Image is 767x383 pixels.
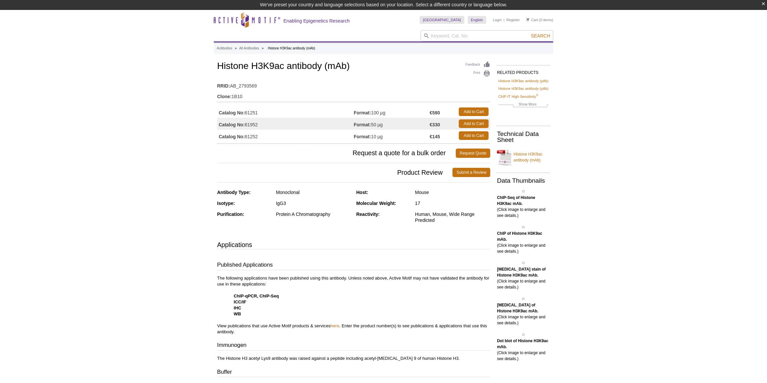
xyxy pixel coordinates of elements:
td: 61952 [217,118,354,130]
h2: Technical Data Sheet [497,131,550,143]
img: Your Cart [526,18,529,21]
strong: Format: [354,134,371,140]
a: Histone H3K9ac antibody (mAb) [497,147,550,167]
p: (Click image to enlarge and see details.) [497,230,550,254]
b: ChIP of Histone H3K9ac mAb. [497,231,542,242]
strong: Molecular Weight: [356,201,396,206]
strong: Host: [356,190,368,195]
strong: €580 [430,110,440,116]
div: IgG3 [276,200,351,206]
h3: Applications [217,240,490,250]
strong: Catalog No: [219,110,245,116]
li: (0 items) [526,16,553,24]
strong: Purification: [217,212,244,217]
td: AB_2793569 [217,79,490,90]
a: Register [506,18,520,22]
strong: €330 [430,122,440,128]
img: Histone H3K9ac antibody (mAb) tested by Western blot. [522,298,524,300]
strong: WB [234,311,241,316]
h3: Immunogen [217,341,490,351]
a: Print [466,70,491,77]
sup: ® [536,94,538,97]
h1: Histone H3K9ac antibody (mAb) [217,61,490,72]
a: Add to Cart [459,107,489,116]
div: 17 [415,200,490,206]
a: English [468,16,486,24]
a: Histone H3K9ac antibody (pAb) [498,78,548,84]
span: Product Review [217,168,452,177]
div: Mouse [415,189,490,195]
b: Dot blot of Histone H3K9ac mAb. [497,339,548,349]
b: [MEDICAL_DATA] of Histone H3K9ac mAb. [497,303,538,313]
li: | [503,16,504,24]
strong: Format: [354,110,371,116]
li: » [262,46,264,50]
td: 61251 [217,106,354,118]
strong: IHC [234,305,241,310]
td: 50 µg [354,118,430,130]
p: (Click image to enlarge and see details.) [497,195,550,219]
a: Request Quote [456,149,491,158]
td: 100 µg [354,106,430,118]
input: Keyword, Cat. No. [421,30,553,41]
h2: Enabling Epigenetics Research [283,18,350,24]
b: ChIP-Seq of Histone H3K9ac mAb. [497,195,535,206]
p: (Click image to enlarge and see details.) [497,302,550,326]
a: Cart [526,18,538,22]
p: (Click image to enlarge and see details.) [497,338,550,362]
a: Add to Cart [459,119,489,128]
p: The following applications have been published using this antibody. Unless noted above, Active Mo... [217,275,490,335]
strong: Antibody Type: [217,190,251,195]
img: Histone H3K9ac antibody (mAb) tested by dot blot analysis. [522,334,524,336]
img: Histone H3K9ac antibody (mAb) tested by ChIP-Seq. [522,190,524,192]
td: 61252 [217,130,354,142]
strong: ICC/IF [234,299,246,304]
span: Request a quote for a bulk order [217,149,456,158]
div: Protein A Chromatography [276,211,351,217]
a: Antibodies [217,45,232,51]
li: Histone H3K9ac antibody (mAb) [268,46,315,50]
a: Show More [498,101,549,109]
a: Login [493,18,502,22]
a: Feedback [466,61,491,68]
button: Search [529,33,552,39]
h2: Data Thumbnails [497,178,550,184]
td: 1B10 [217,90,490,100]
strong: Isotype: [217,201,235,206]
strong: ChIP-qPCR, ChIP-Seq [234,293,279,298]
a: ChIP-IT High Sensitivity® [498,94,538,99]
h3: Published Applications [217,261,490,270]
strong: €145 [430,134,440,140]
h3: Buffer [217,368,490,377]
img: Histone H3K9ac antibody (mAb) tested by immunofluorescence. [522,262,524,264]
li: » [235,46,237,50]
td: 10 µg [354,130,430,142]
strong: Catalog No: [219,122,245,128]
a: [GEOGRAPHIC_DATA] [420,16,464,24]
a: All Antibodies [239,45,259,51]
p: The Histone H3 acetyl Lys9 antibody was raised against a peptide including acetyl-[MEDICAL_DATA] ... [217,355,490,361]
strong: RRID: [217,83,230,89]
a: here [330,323,339,328]
h2: RELATED PRODUCTS [497,65,550,77]
a: Submit a Review [452,168,490,177]
strong: Format: [354,122,371,128]
a: Histone H3K9ac antibody (pAb) [498,86,548,92]
strong: Catalog No: [219,134,245,140]
b: [MEDICAL_DATA] stain of Histone H3K9ac mAb. [497,267,546,278]
strong: Clone: [217,94,232,99]
div: Monoclonal [276,189,351,195]
span: Search [531,33,550,38]
p: (Click image to enlarge and see details.) [497,266,550,290]
img: Histone H3K9ac antibody (mAb) tested by ChIP. [522,226,524,228]
strong: Reactivity: [356,212,380,217]
div: Human, Mouse, Wide Range Predicted [415,211,490,223]
a: Add to Cart [459,131,489,140]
